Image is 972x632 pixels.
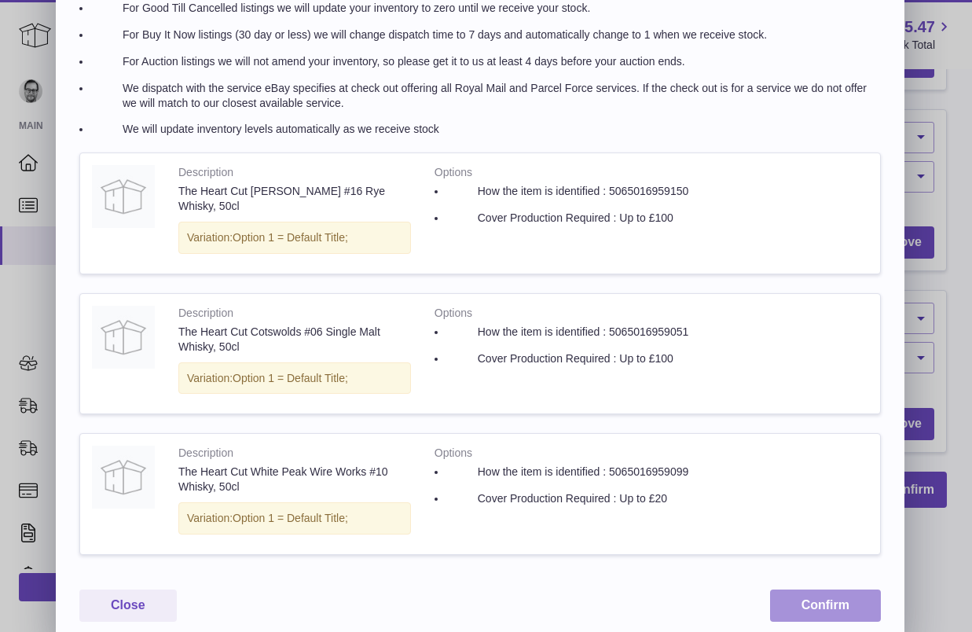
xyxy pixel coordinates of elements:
[92,446,155,509] img: no-photo.jpg
[91,1,881,16] li: For Good Till Cancelled listings we will update your inventory to zero until we receive your stock.
[44,25,77,38] div: v 4.0.25
[60,93,141,103] div: Domain Overview
[446,351,724,366] li: Cover Production Required : Up to £100
[25,25,38,38] img: logo_orange.svg
[174,93,265,103] div: Keywords by Traffic
[446,184,724,199] li: How the item is identified : 5065016959150
[91,28,881,42] li: For Buy It Now listings (30 day or less) we will change dispatch time to 7 days and automatically...
[92,306,155,369] img: no-photo.jpg
[446,465,724,480] li: How the item is identified : 5065016959099
[435,165,724,184] strong: Options
[92,165,155,228] img: no-photo.jpg
[446,491,724,506] li: Cover Production Required : Up to £20
[178,165,411,184] strong: Description
[91,122,881,137] li: We will update inventory levels automatically as we receive stock
[233,231,348,244] span: Option 1 = Default Title;
[435,306,724,325] strong: Options
[446,211,724,226] li: Cover Production Required : Up to £100
[770,590,881,622] button: Confirm
[233,512,348,524] span: Option 1 = Default Title;
[42,91,55,104] img: tab_domain_overview_orange.svg
[41,41,173,53] div: Domain: [DOMAIN_NAME]
[156,91,169,104] img: tab_keywords_by_traffic_grey.svg
[91,81,881,111] li: We dispatch with the service eBay specifies at check out offering all Royal Mail and Parcel Force...
[167,294,423,414] td: The Heart Cut Cotswolds #06 Single Malt Whisky, 50cl
[178,362,411,395] div: Variation:
[178,306,411,325] strong: Description
[79,590,177,622] button: Close
[25,41,38,53] img: website_grey.svg
[91,54,881,69] li: For Auction listings we will not amend your inventory, so please get it to us at least 4 days bef...
[178,222,411,254] div: Variation:
[167,153,423,274] td: The Heart Cut [PERSON_NAME] #16 Rye Whisky, 50cl
[435,446,724,465] strong: Options
[233,372,348,384] span: Option 1 = Default Title;
[167,434,423,554] td: The Heart Cut White Peak Wire Works #10 Whisky, 50cl
[446,325,724,340] li: How the item is identified : 5065016959051
[178,446,411,465] strong: Description
[178,502,411,535] div: Variation:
